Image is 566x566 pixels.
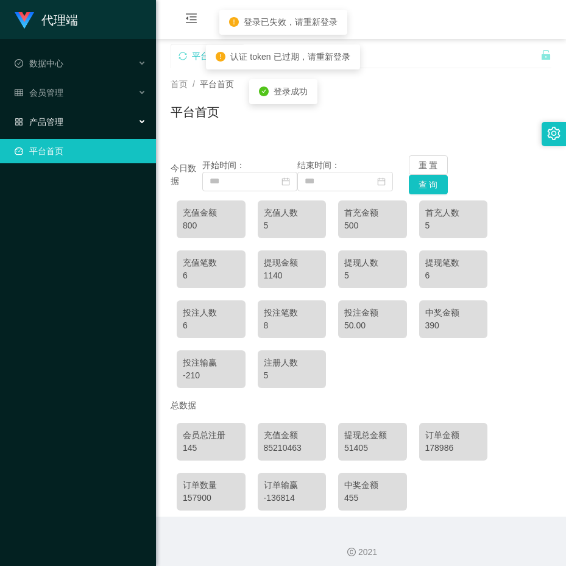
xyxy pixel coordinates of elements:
div: 投注人数 [183,306,239,319]
div: 1140 [264,269,320,282]
div: 会员总注册 [183,429,239,442]
button: 查 询 [409,175,448,194]
div: 8 [264,319,320,332]
a: 图标: dashboard平台首页 [15,139,146,163]
span: 产品管理 [15,117,63,127]
a: 代理端 [15,15,78,24]
div: 提现人数 [344,256,401,269]
div: 中奖金额 [425,306,482,319]
div: 投注输赢 [183,356,239,369]
div: 51405 [344,442,401,455]
div: 总数据 [171,394,551,417]
div: 充值人数 [264,207,320,219]
i: 图标: setting [547,127,561,140]
div: 提现笔数 [425,256,482,269]
i: 图标: sync [179,52,187,60]
div: -136814 [264,492,320,504]
i: 图标: calendar [281,177,290,186]
div: 2021 [166,546,556,559]
div: 今日数据 [171,162,202,188]
i: 图标: appstore-o [15,118,23,126]
div: -210 [183,369,239,382]
div: 订单数量 [183,479,239,492]
button: 重 置 [409,155,448,175]
h1: 平台首页 [171,103,219,121]
div: 6 [183,269,239,282]
div: 订单输赢 [264,479,320,492]
div: 455 [344,492,401,504]
div: 145 [183,442,239,455]
div: 500 [344,219,401,232]
span: 首页 [171,79,188,89]
span: 结束时间： [297,160,340,170]
span: 认证 token 已过期，请重新登录 [230,52,350,62]
div: 390 [425,319,482,332]
span: 数据中心 [15,58,63,68]
div: 充值金额 [183,207,239,219]
div: 5 [425,219,482,232]
i: 图标: menu-fold [171,1,212,40]
div: 157900 [183,492,239,504]
div: 注册人数 [264,356,320,369]
span: 会员管理 [15,88,63,97]
div: 平台首页 [192,44,226,68]
div: 提现金额 [264,256,320,269]
i: 图标: table [15,88,23,97]
div: 178986 [425,442,482,455]
h1: 代理端 [41,1,78,40]
div: 6 [183,319,239,332]
div: 充值金额 [264,429,320,442]
div: 提现总金额 [344,429,401,442]
div: 5 [344,269,401,282]
div: 6 [425,269,482,282]
i: icon: exclamation-circle [216,52,225,62]
span: 登录已失效，请重新登录 [244,17,338,27]
i: 图标: copyright [347,548,356,556]
div: 50.00 [344,319,401,332]
div: 首充人数 [425,207,482,219]
span: 开始时间： [202,160,245,170]
span: 平台首页 [200,79,234,89]
div: 投注金额 [344,306,401,319]
img: logo.9652507e.png [15,12,34,29]
span: 登录成功 [274,87,308,96]
span: / [193,79,195,89]
i: 图标: unlock [540,49,551,60]
div: 5 [264,219,320,232]
div: 85210463 [264,442,320,455]
div: 订单金额 [425,429,482,442]
div: 5 [264,369,320,382]
i: 图标: calendar [377,177,386,186]
div: 800 [183,219,239,232]
i: icon: exclamation-circle [229,17,239,27]
i: 图标: check-circle-o [15,59,23,68]
i: icon: check-circle [259,87,269,96]
div: 投注笔数 [264,306,320,319]
div: 充值笔数 [183,256,239,269]
div: 中奖金额 [344,479,401,492]
div: 首充金额 [344,207,401,219]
